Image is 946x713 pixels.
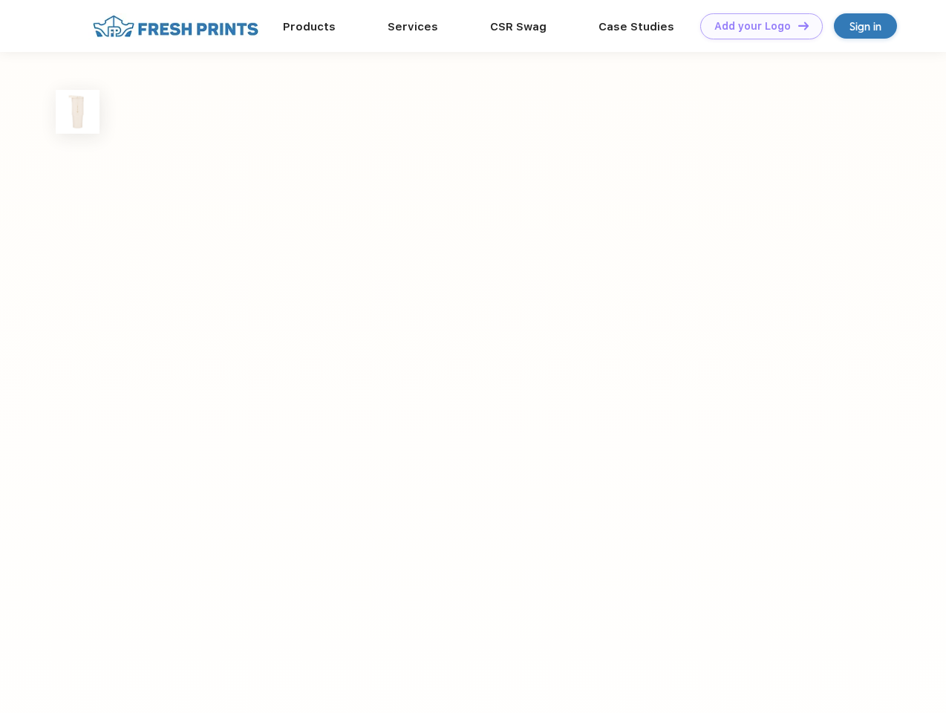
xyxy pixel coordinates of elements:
div: Add your Logo [714,20,791,33]
img: fo%20logo%202.webp [88,13,263,39]
a: Products [283,20,336,33]
a: Sign in [834,13,897,39]
div: Sign in [849,18,881,35]
img: DT [798,22,809,30]
img: func=resize&h=100 [56,90,100,134]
